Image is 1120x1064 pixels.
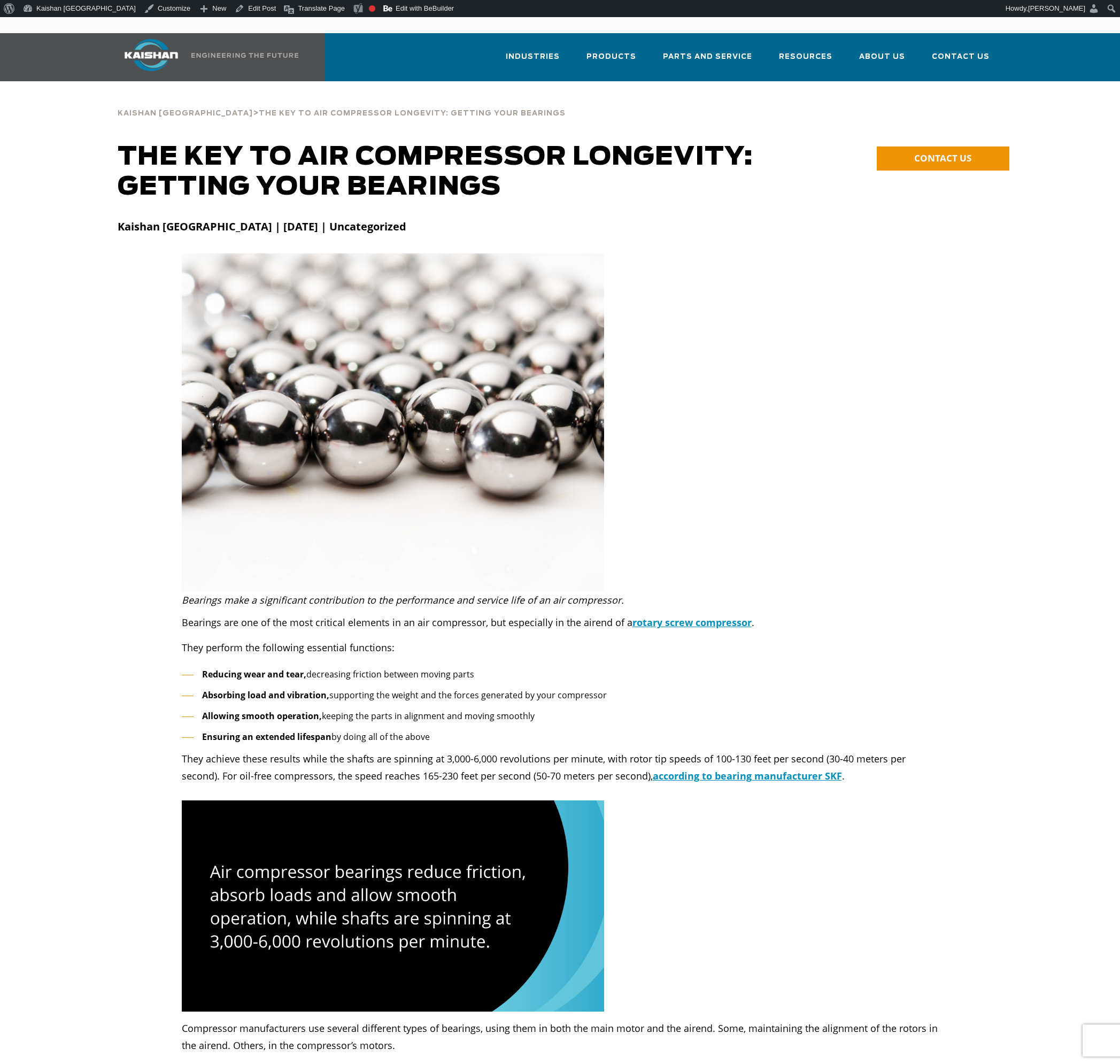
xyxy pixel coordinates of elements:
[182,667,939,682] li: decreasing friction between moving parts
[653,769,842,782] a: according to bearing manufacturer SKF
[663,43,752,79] a: Parts and Service
[118,97,566,122] div: >
[182,729,939,745] li: by doing all of the above
[259,108,566,118] a: The Key to Air Compressor Longevity: Getting Your Bearings
[859,51,905,63] span: About Us
[932,51,990,63] span: Contact Us
[118,108,253,118] a: Kaishan [GEOGRAPHIC_DATA]
[202,668,306,680] b: Reducing wear and tear,
[182,1020,939,1054] p: Compressor manufacturers use several different types of bearings, using them in both the main mot...
[779,51,832,63] span: Resources
[506,43,560,79] a: Industries
[182,750,939,784] p: They achieve these results while the shafts are spinning at 3,000-6,000 revolutions per minute, w...
[932,43,990,79] a: Contact Us
[586,51,636,63] span: Products
[118,142,778,202] h1: The Key to Air Compressor Longevity: Getting Your Bearings
[663,51,752,63] span: Parts and Service
[118,110,253,117] span: Kaishan [GEOGRAPHIC_DATA]
[369,5,375,12] div: Focus keyphrase not set
[202,710,322,722] b: Allowing smooth operation,
[506,51,560,63] span: Industries
[111,39,191,71] img: kaishan logo
[202,689,329,701] b: Absorbing load and vibration,
[1028,4,1085,12] span: [PERSON_NAME]
[118,219,406,234] strong: Kaishan [GEOGRAPHIC_DATA] | [DATE] | Uncategorized
[586,43,636,79] a: Products
[182,593,624,606] i: Bearings make a significant contribution to the performance and service life of an air compressor.
[914,152,971,164] span: CONTACT US
[182,708,939,724] li: keeping the parts in alignment and moving smoothly
[859,43,905,79] a: About Us
[191,53,298,58] img: Engineering the future
[182,800,605,1012] img: Air compressor bearings
[259,110,566,117] span: The Key to Air Compressor Longevity: Getting Your Bearings
[182,639,939,656] p: They perform the following essential functions:
[202,731,331,743] b: Ensuring an extended lifespan
[632,616,752,629] a: rotary screw compressor
[182,614,939,631] p: Bearings are one of the most critical elements in an air compressor, but especially in the airend...
[182,688,939,703] li: supporting the weight and the forces generated by your compressor
[111,33,300,81] a: Kaishan USA
[182,253,604,591] img: Air compressor bearings
[779,43,832,79] a: Resources
[877,147,1009,171] a: CONTACT US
